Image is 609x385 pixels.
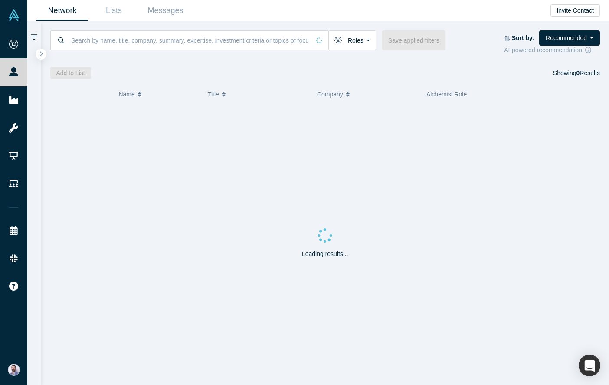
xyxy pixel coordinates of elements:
span: Name [118,85,134,103]
p: Loading results... [302,249,348,259]
button: Recommended [539,30,600,46]
span: Results [576,70,600,76]
div: AI-powered recommendation [504,46,600,55]
button: Invite Contact [550,4,600,17]
button: Save applied filters [382,30,445,50]
span: Company [317,85,343,103]
button: Company [317,85,417,103]
input: Search by name, title, company, summary, expertise, investment criteria or topics of focus [70,30,310,50]
a: Lists [88,0,140,21]
img: Sam Jadali's Account [8,364,20,376]
a: Messages [140,0,191,21]
img: Alchemist Vault Logo [8,9,20,21]
button: Add to List [50,67,91,79]
span: Title [208,85,219,103]
a: Network [36,0,88,21]
span: Alchemist Role [426,91,467,98]
button: Title [208,85,308,103]
strong: 0 [576,70,580,76]
button: Roles [328,30,376,50]
strong: Sort by: [512,34,535,41]
button: Name [118,85,199,103]
div: Showing [553,67,600,79]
